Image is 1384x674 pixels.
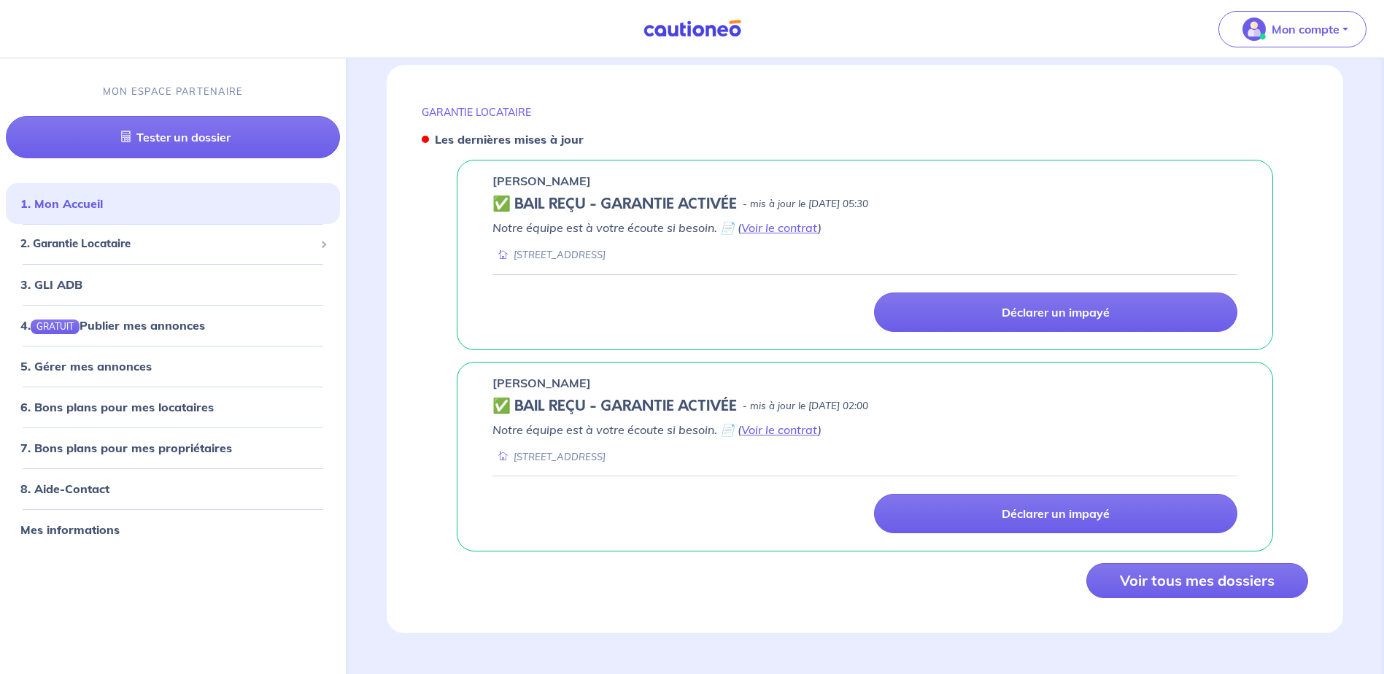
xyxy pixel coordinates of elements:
p: - mis à jour le [DATE] 02:00 [743,399,868,414]
img: Cautioneo [638,20,747,38]
p: [PERSON_NAME] [492,374,591,392]
em: Notre équipe est à votre écoute si besoin. 📄 ( ) [492,422,821,437]
a: 5. Gérer mes annonces [20,359,152,373]
a: Déclarer un impayé [874,494,1237,533]
img: illu_account_valid_menu.svg [1242,18,1266,41]
p: MON ESPACE PARTENAIRE [103,85,244,98]
h5: ✅ BAIL REÇU - GARANTIE ACTIVÉE [492,195,737,213]
a: 7. Bons plans pour mes propriétaires [20,441,232,455]
h5: ✅ BAIL REÇU - GARANTIE ACTIVÉE [492,398,737,415]
div: Mes informations [6,515,340,544]
button: illu_account_valid_menu.svgMon compte [1218,11,1366,47]
a: 6. Bons plans pour mes locataires [20,400,214,414]
p: Mon compte [1272,20,1339,38]
a: 4.GRATUITPublier mes annonces [20,318,205,333]
a: Voir le contrat [741,422,818,437]
div: 4.GRATUITPublier mes annonces [6,311,340,340]
a: Mes informations [20,522,120,537]
div: [STREET_ADDRESS] [492,450,606,464]
em: Notre équipe est à votre écoute si besoin. 📄 ( ) [492,220,821,235]
div: state: CONTRACT-VALIDATED, Context: IN-MANAGEMENT,IS-GL-CAUTION [492,398,1237,415]
span: 2. Garantie Locataire [20,236,314,253]
button: Voir tous mes dossiers [1086,563,1308,598]
p: Déclarer un impayé [1002,305,1110,319]
a: 3. GLI ADB [20,277,82,292]
div: 1. Mon Accueil [6,190,340,219]
a: 1. Mon Accueil [20,197,103,212]
div: 8. Aide-Contact [6,474,340,503]
div: 5. Gérer mes annonces [6,352,340,381]
a: Voir le contrat [741,220,818,235]
p: Déclarer un impayé [1002,506,1110,521]
div: 6. Bons plans pour mes locataires [6,392,340,422]
p: [PERSON_NAME] [492,172,591,190]
div: 7. Bons plans pour mes propriétaires [6,433,340,462]
a: Tester un dossier [6,117,340,159]
div: [STREET_ADDRESS] [492,248,606,262]
p: GARANTIE LOCATAIRE [422,106,1308,119]
p: - mis à jour le [DATE] 05:30 [743,197,868,212]
a: Déclarer un impayé [874,293,1237,332]
div: 3. GLI ADB [6,270,340,299]
div: state: CONTRACT-VALIDATED, Context: IN-MANAGEMENT,IS-GL-CAUTION [492,195,1237,213]
div: 2. Garantie Locataire [6,231,340,259]
a: 8. Aide-Contact [20,481,109,496]
strong: Les dernières mises à jour [435,132,584,147]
